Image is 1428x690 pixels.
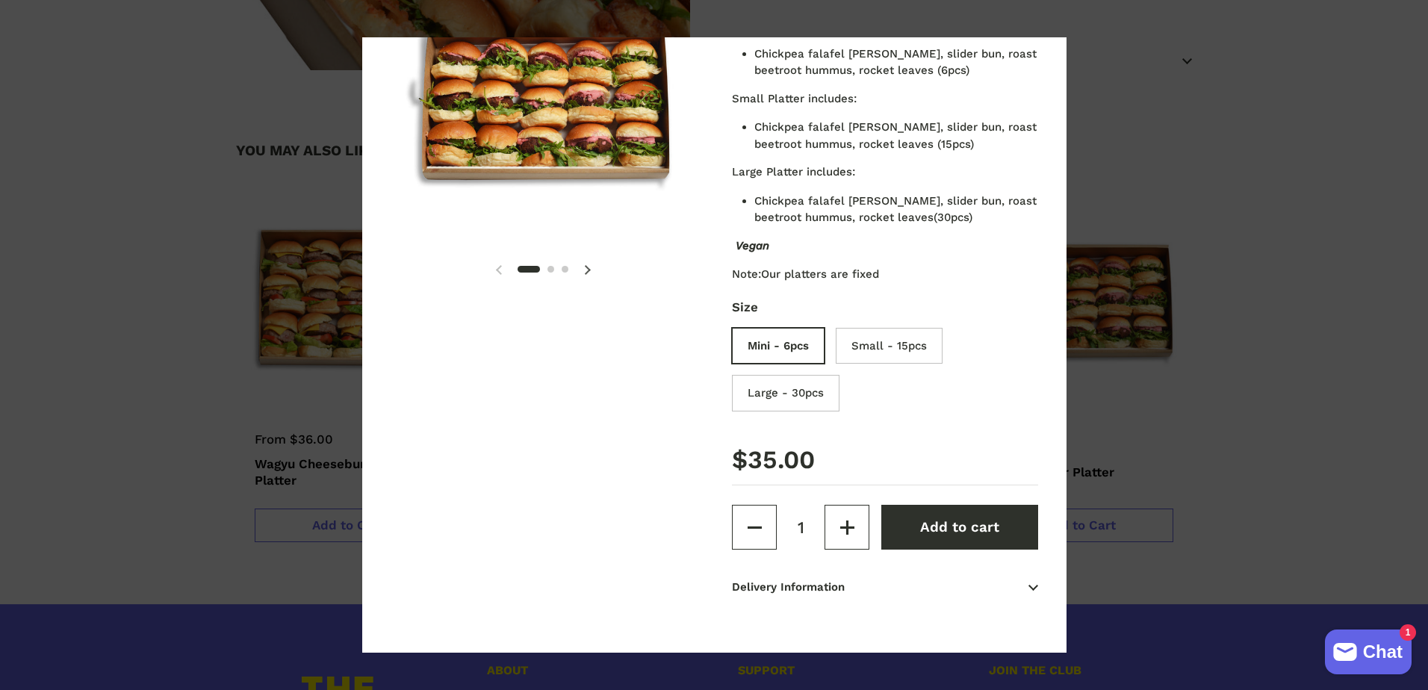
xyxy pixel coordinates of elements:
span: Size [732,298,1038,317]
span: Delivery Information [732,565,1038,610]
i: Note: [732,267,761,281]
span: Our platters are fixed [761,267,879,281]
strong: Vegan [736,239,769,252]
label: Small - 15pcs [836,328,943,364]
button: Increase quantity [825,505,869,550]
label: Large - 30pcs [732,375,839,411]
span: Chickpea falafel [PERSON_NAME], slider bun, roast beetroot hummus, rocket leaves [754,194,1037,225]
inbox-online-store-chat: Shopify online store chat [1320,630,1416,678]
button: Decrease quantity [732,505,777,550]
b: Small Platter includes: [732,92,857,105]
span: $35.00 [732,441,815,479]
button: Add to cart [881,505,1038,550]
label: Mini - 6pcs [732,328,825,364]
span: Chickpea falafel [PERSON_NAME], slider bun, roast beetroot hummus, rocket leaves (15pcs) [754,120,1037,151]
li: (30pcs) [754,193,1038,226]
b: Large Platter includes: [732,165,855,178]
span: Chickpea falafel [PERSON_NAME], slider bun, roast beetroot hummus, rocket leaves (6pcs) [754,47,1037,78]
span: Add to cart [920,519,999,535]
